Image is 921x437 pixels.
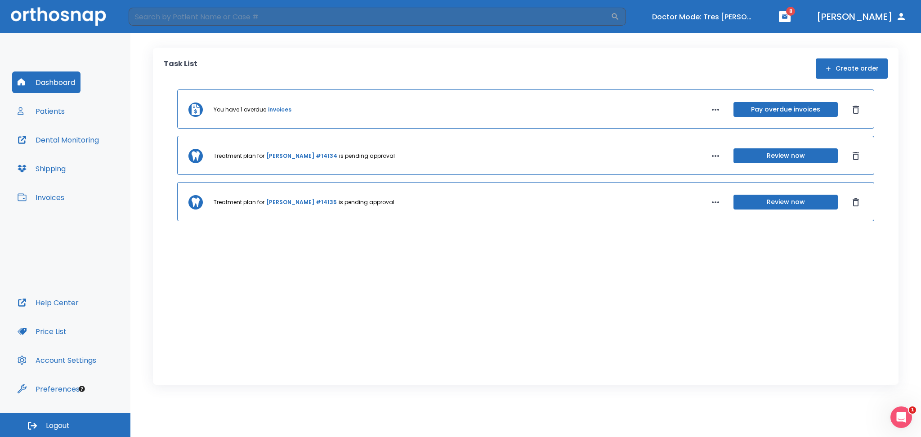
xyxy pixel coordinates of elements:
[266,198,337,206] a: [PERSON_NAME] #14135
[214,152,264,160] p: Treatment plan for
[909,406,916,414] span: 1
[11,7,106,26] img: Orthosnap
[890,406,912,428] iframe: Intercom live chat
[339,152,395,160] p: is pending approval
[816,58,888,79] button: Create order
[46,421,70,431] span: Logout
[733,195,838,210] button: Review now
[12,187,70,208] button: Invoices
[214,106,266,114] p: You have 1 overdue
[164,58,197,79] p: Task List
[129,8,611,26] input: Search by Patient Name or Case #
[12,158,71,179] button: Shipping
[12,378,85,400] button: Preferences
[339,198,394,206] p: is pending approval
[733,102,838,117] button: Pay overdue invoices
[849,149,863,163] button: Dismiss
[849,103,863,117] button: Dismiss
[12,292,84,313] button: Help Center
[12,71,80,93] button: Dashboard
[268,106,291,114] a: invoices
[648,9,756,24] button: Doctor Mode: Tres [PERSON_NAME]
[849,195,863,210] button: Dismiss
[266,152,337,160] a: [PERSON_NAME] #14134
[12,349,102,371] button: Account Settings
[214,198,264,206] p: Treatment plan for
[78,385,86,393] div: Tooltip anchor
[786,7,795,16] span: 8
[733,148,838,163] button: Review now
[12,100,70,122] button: Patients
[12,321,72,342] button: Price List
[813,9,910,25] button: [PERSON_NAME]
[12,129,104,151] button: Dental Monitoring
